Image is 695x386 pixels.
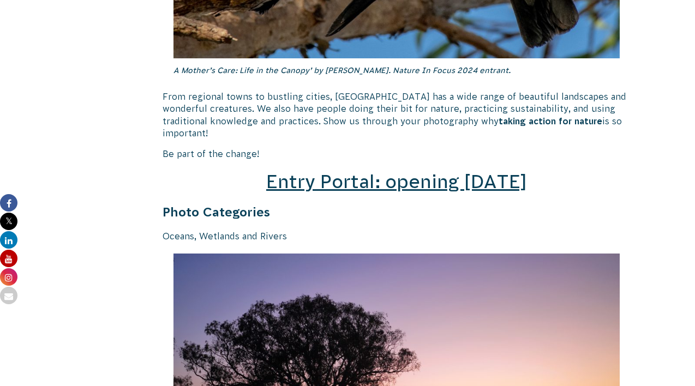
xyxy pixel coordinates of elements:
[266,171,527,192] a: Entry Portal: opening [DATE]
[163,148,631,160] p: Be part of the change!
[173,66,511,75] em: A Mother’s Care: Life in the Canopy’ by [PERSON_NAME]. Nature In Focus 2024 entrant.
[163,230,631,242] p: Oceans, Wetlands and Rivers
[163,91,631,140] p: From regional towns to bustling cities, [GEOGRAPHIC_DATA] has a wide range of beautiful landscape...
[163,205,270,219] strong: Photo Categories
[499,116,602,126] strong: taking action for nature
